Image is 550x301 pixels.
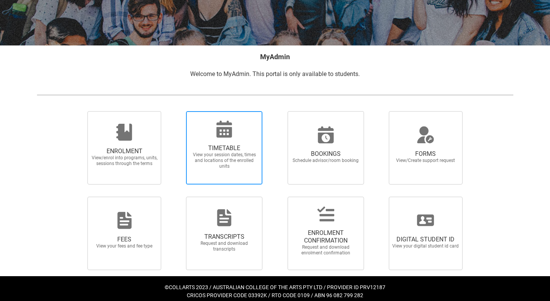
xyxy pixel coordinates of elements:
span: TIMETABLE [191,144,258,152]
span: DIGITAL STUDENT ID [392,236,459,243]
span: TRANSCRIPTS [191,233,258,241]
span: FORMS [392,150,459,158]
span: View your session dates, times and locations of the enrolled units [191,152,258,169]
span: Request and download transcripts [191,241,258,252]
span: ENROLMENT CONFIRMATION [292,229,359,244]
span: View/enrol into programs, units, sessions through the terms [91,155,158,167]
span: Schedule advisor/room booking [292,158,359,163]
span: FEES [91,236,158,243]
span: Welcome to MyAdmin. This portal is only available to students. [190,70,360,78]
span: Request and download enrolment confirmation [292,244,359,256]
span: View your digital student id card [392,243,459,249]
span: View your fees and fee type [91,243,158,249]
h2: MyAdmin [37,52,513,62]
span: ENROLMENT [91,147,158,155]
span: BOOKINGS [292,150,359,158]
span: View/Create support request [392,158,459,163]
